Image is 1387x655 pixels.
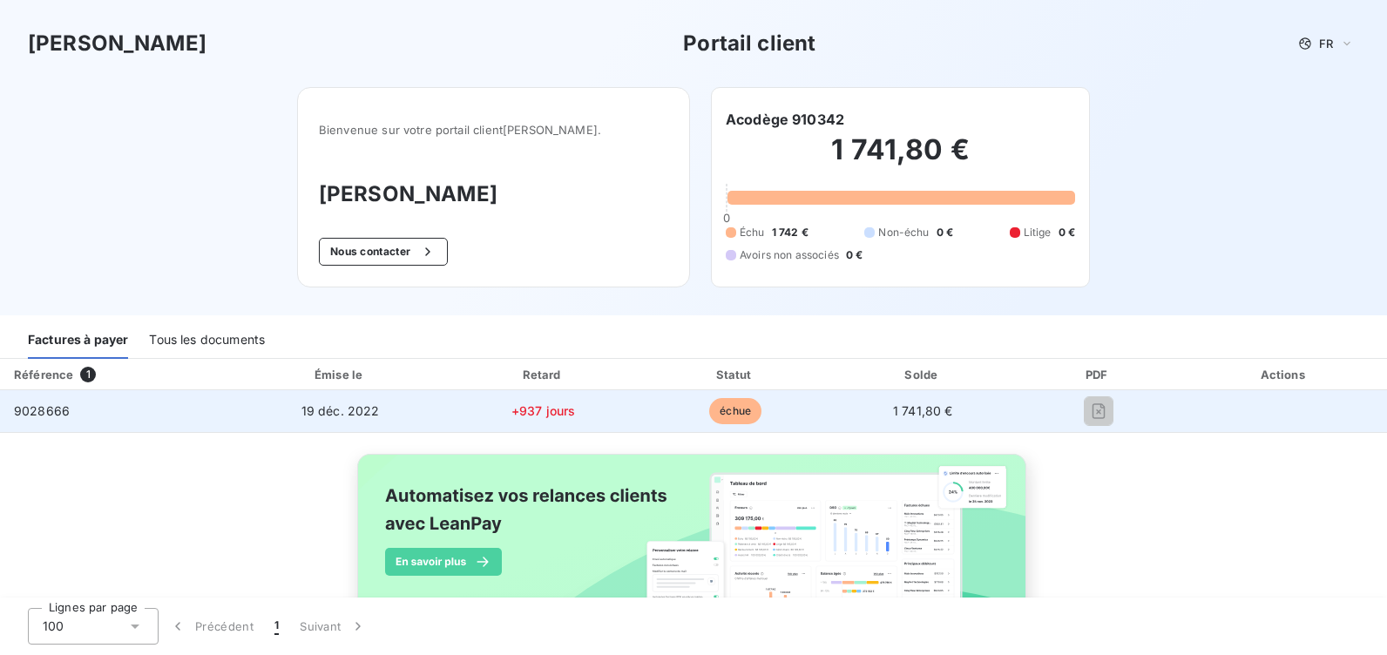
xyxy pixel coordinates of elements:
[1024,225,1052,240] span: Litige
[28,28,206,59] h3: [PERSON_NAME]
[937,225,953,240] span: 0 €
[723,211,730,225] span: 0
[319,123,668,137] span: Bienvenue sur votre portail client [PERSON_NAME] .
[319,179,668,210] h3: [PERSON_NAME]
[709,398,761,424] span: échue
[726,109,844,130] h6: Acodège 910342
[1018,366,1178,383] div: PDF
[159,608,264,645] button: Précédent
[726,132,1075,185] h2: 1 741,80 €
[301,403,380,418] span: 19 déc. 2022
[893,403,953,418] span: 1 741,80 €
[238,366,443,383] div: Émise le
[450,366,637,383] div: Retard
[834,366,1011,383] div: Solde
[846,247,863,263] span: 0 €
[740,225,765,240] span: Échu
[289,608,377,645] button: Suivant
[683,28,815,59] h3: Portail client
[878,225,929,240] span: Non-échu
[28,322,128,359] div: Factures à payer
[1185,366,1384,383] div: Actions
[274,618,279,635] span: 1
[1059,225,1075,240] span: 0 €
[511,403,576,418] span: +937 jours
[149,322,265,359] div: Tous les documents
[1319,37,1333,51] span: FR
[14,368,73,382] div: Référence
[319,238,448,266] button: Nous contacter
[80,367,96,382] span: 1
[740,247,839,263] span: Avoirs non associés
[43,618,64,635] span: 100
[14,403,70,418] span: 9028666
[264,608,289,645] button: 1
[772,225,809,240] span: 1 742 €
[644,366,827,383] div: Statut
